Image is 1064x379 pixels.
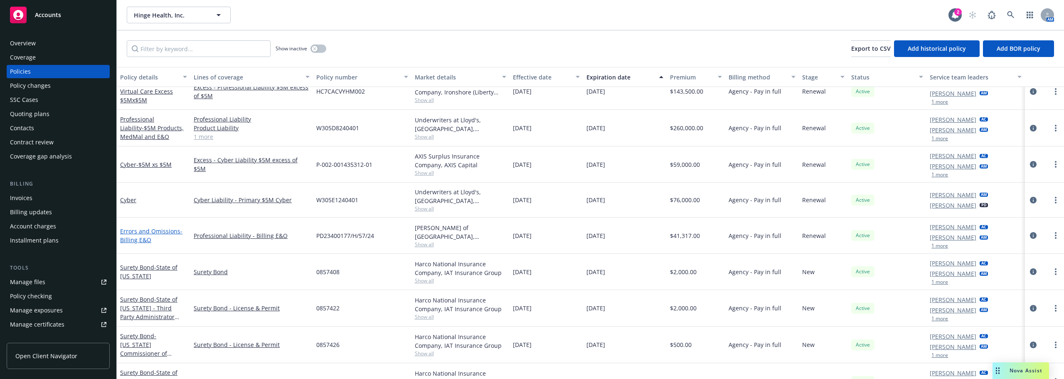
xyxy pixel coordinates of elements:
[7,318,110,331] a: Manage certificates
[931,353,948,358] button: 1 more
[194,268,310,276] a: Surety Bond
[1051,123,1061,133] a: more
[855,341,871,349] span: Active
[983,7,1000,23] a: Report a Bug
[1028,340,1038,350] a: circleInformation
[7,121,110,135] a: Contacts
[930,89,976,98] a: [PERSON_NAME]
[10,150,72,163] div: Coverage gap analysis
[10,136,54,149] div: Contract review
[729,340,781,349] span: Agency - Pay in full
[10,37,36,50] div: Overview
[7,3,110,27] a: Accounts
[10,234,59,247] div: Installment plans
[586,160,605,169] span: [DATE]
[930,223,976,231] a: [PERSON_NAME]
[510,67,583,87] button: Effective date
[7,264,110,272] div: Tools
[1022,7,1038,23] a: Switch app
[930,342,976,351] a: [PERSON_NAME]
[415,116,506,133] div: Underwriters at Lloyd's, [GEOGRAPHIC_DATA], [PERSON_NAME] of [GEOGRAPHIC_DATA], [GEOGRAPHIC_DATA]
[802,124,826,132] span: Renewal
[930,115,976,124] a: [PERSON_NAME]
[194,83,310,100] a: Excess - Professional Liability $5M excess of $5M
[127,7,231,23] button: Hinge Health, Inc.
[316,340,340,349] span: 0857426
[586,124,605,132] span: [DATE]
[848,67,926,87] button: Status
[415,241,506,248] span: Show all
[583,67,667,87] button: Expiration date
[194,132,310,141] a: 1 more
[670,160,700,169] span: $59,000.00
[930,151,976,160] a: [PERSON_NAME]
[120,263,177,280] span: - State of [US_STATE]
[729,87,781,96] span: Agency - Pay in full
[415,350,506,357] span: Show all
[415,152,506,169] div: AXIS Surplus Insurance Company, AXIS Capital
[930,295,976,304] a: [PERSON_NAME]
[120,263,177,280] a: Surety Bond
[316,87,365,96] span: HC7CACVYHM002
[954,8,962,16] div: 2
[1028,123,1038,133] a: circleInformation
[415,205,506,212] span: Show all
[851,73,914,82] div: Status
[802,304,815,312] span: New
[586,304,605,312] span: [DATE]
[802,73,835,82] div: Stage
[10,206,52,219] div: Billing updates
[415,73,497,82] div: Market details
[586,268,605,276] span: [DATE]
[513,196,532,204] span: [DATE]
[7,290,110,303] a: Policy checking
[120,161,172,168] a: Cyber
[993,362,1003,379] div: Drag to move
[930,201,976,210] a: [PERSON_NAME]
[117,67,190,87] button: Policy details
[10,93,38,107] div: SSC Cases
[10,51,36,64] div: Coverage
[415,79,506,97] div: Ironshore Specialty Insurance Company, Ironshore (Liberty Mutual), Amwins
[316,160,372,169] span: P-002-001435312-01
[7,150,110,163] a: Coverage gap analysis
[10,79,51,92] div: Policy changes
[7,107,110,121] a: Quoting plans
[120,115,184,141] a: Professional Liability
[513,268,532,276] span: [DATE]
[1002,7,1019,23] a: Search
[190,67,313,87] button: Lines of coverage
[10,332,52,345] div: Manage claims
[415,97,506,104] span: Show all
[136,161,172,168] span: - $5M xs $5M
[851,40,891,57] button: Export to CSV
[120,79,180,104] span: - Virtual Care Excess $5Mx$5M
[1028,303,1038,313] a: circleInformation
[276,45,307,52] span: Show inactive
[931,172,948,177] button: 1 more
[7,304,110,317] a: Manage exposures
[670,87,703,96] span: $143,500.00
[670,231,700,240] span: $41,317.00
[513,73,571,82] div: Effective date
[729,73,786,82] div: Billing method
[316,304,340,312] span: 0857422
[802,268,815,276] span: New
[415,296,506,313] div: Harco National Insurance Company, IAT Insurance Group
[35,12,61,18] span: Accounts
[120,227,182,244] a: Errors and Omissions
[586,231,605,240] span: [DATE]
[194,196,310,204] a: Cyber Liability - Primary $5M Cyber
[855,88,871,95] span: Active
[997,45,1040,52] span: Add BOR policy
[931,99,948,104] button: 1 more
[7,275,110,289] a: Manage files
[855,161,871,168] span: Active
[894,40,980,57] button: Add historical policy
[7,332,110,345] a: Manage claims
[729,124,781,132] span: Agency - Pay in full
[7,220,110,233] a: Account charges
[415,223,506,241] div: [PERSON_NAME] of [GEOGRAPHIC_DATA], [GEOGRAPHIC_DATA]
[194,340,310,349] a: Surety Bond - License & Permit
[411,67,510,87] button: Market details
